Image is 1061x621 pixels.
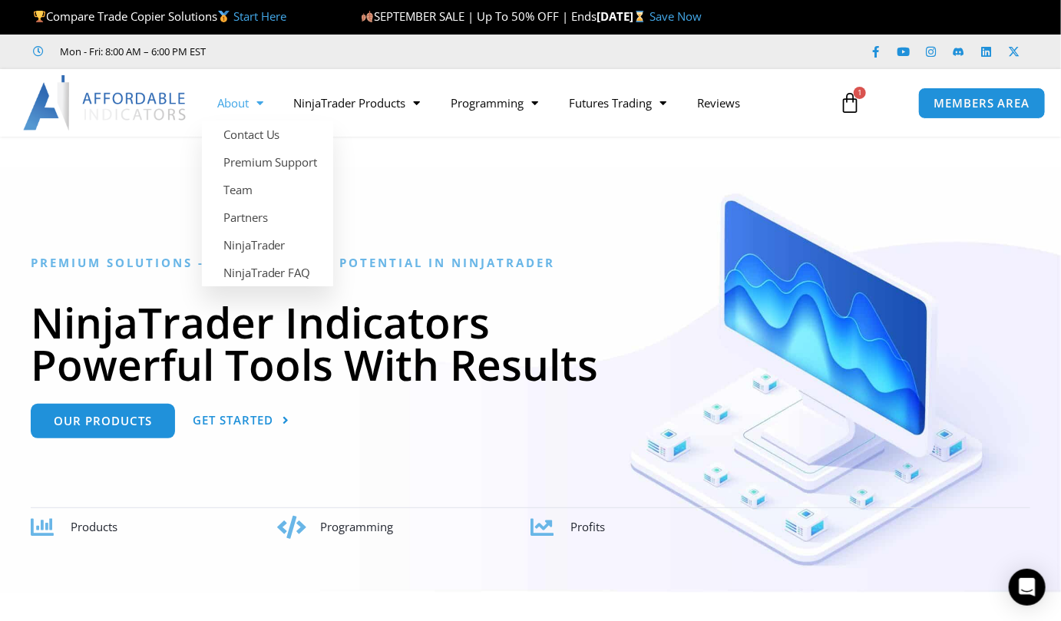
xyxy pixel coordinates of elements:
[218,11,230,22] img: 🥇
[193,404,289,438] a: Get Started
[202,231,333,259] a: NinjaTrader
[597,8,649,24] strong: [DATE]
[202,85,279,121] a: About
[202,259,333,286] a: NinjaTrader FAQ
[34,11,45,22] img: 🏆
[649,8,702,24] a: Save Now
[71,519,117,534] span: Products
[816,81,884,125] a: 1
[233,8,286,24] a: Start Here
[202,176,333,203] a: Team
[202,148,333,176] a: Premium Support
[683,85,756,121] a: Reviews
[31,301,1030,385] h1: NinjaTrader Indicators Powerful Tools With Results
[934,97,1030,109] span: MEMBERS AREA
[31,256,1030,270] h6: Premium Solutions - Unlocking the Potential in NinjaTrader
[634,11,646,22] img: ⌛
[23,75,188,130] img: LogoAI | Affordable Indicators – NinjaTrader
[321,519,394,534] span: Programming
[228,44,458,59] iframe: Customer reviews powered by Trustpilot
[202,85,828,121] nav: Menu
[202,121,333,286] ul: About
[436,85,554,121] a: Programming
[54,415,152,427] span: Our Products
[33,8,286,24] span: Compare Trade Copier Solutions
[554,85,683,121] a: Futures Trading
[31,404,175,438] a: Our Products
[1009,569,1046,606] div: Open Intercom Messenger
[57,42,207,61] span: Mon - Fri: 8:00 AM – 6:00 PM EST
[279,85,436,121] a: NinjaTrader Products
[918,88,1046,119] a: MEMBERS AREA
[854,87,866,99] span: 1
[570,519,605,534] span: Profits
[202,203,333,231] a: Partners
[362,11,373,22] img: 🍂
[193,415,273,426] span: Get Started
[361,8,597,24] span: SEPTEMBER SALE | Up To 50% OFF | Ends
[202,121,333,148] a: Contact Us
